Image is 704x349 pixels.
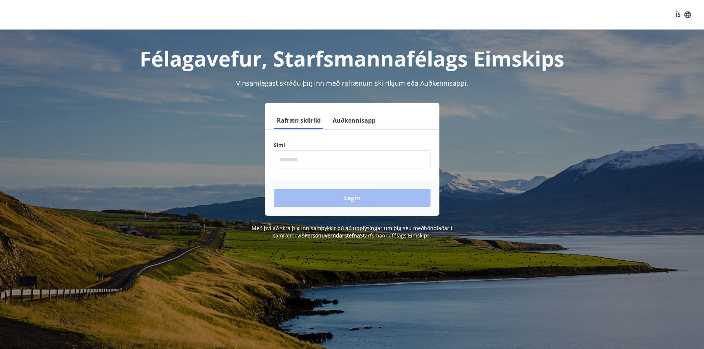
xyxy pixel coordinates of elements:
label: Sími [274,141,431,149]
h1: Félagavefur, Starfsmannafélags Eimskips [95,44,609,72]
button: Rafræn skilríki [274,112,324,129]
button: Auðkennisapp [330,112,378,129]
button: ÍS [671,8,695,21]
a: Persónuverndarstefna [305,232,360,239]
span: Með því að skrá þig inn samþykkir þú að upplýsingar um þig séu meðhöndlaðar í samræmi við Starfsm... [252,225,452,239]
span: Vinsamlegast skráðu þig inn með rafrænum skilríkjum eða Auðkennisappi. [236,79,468,88]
